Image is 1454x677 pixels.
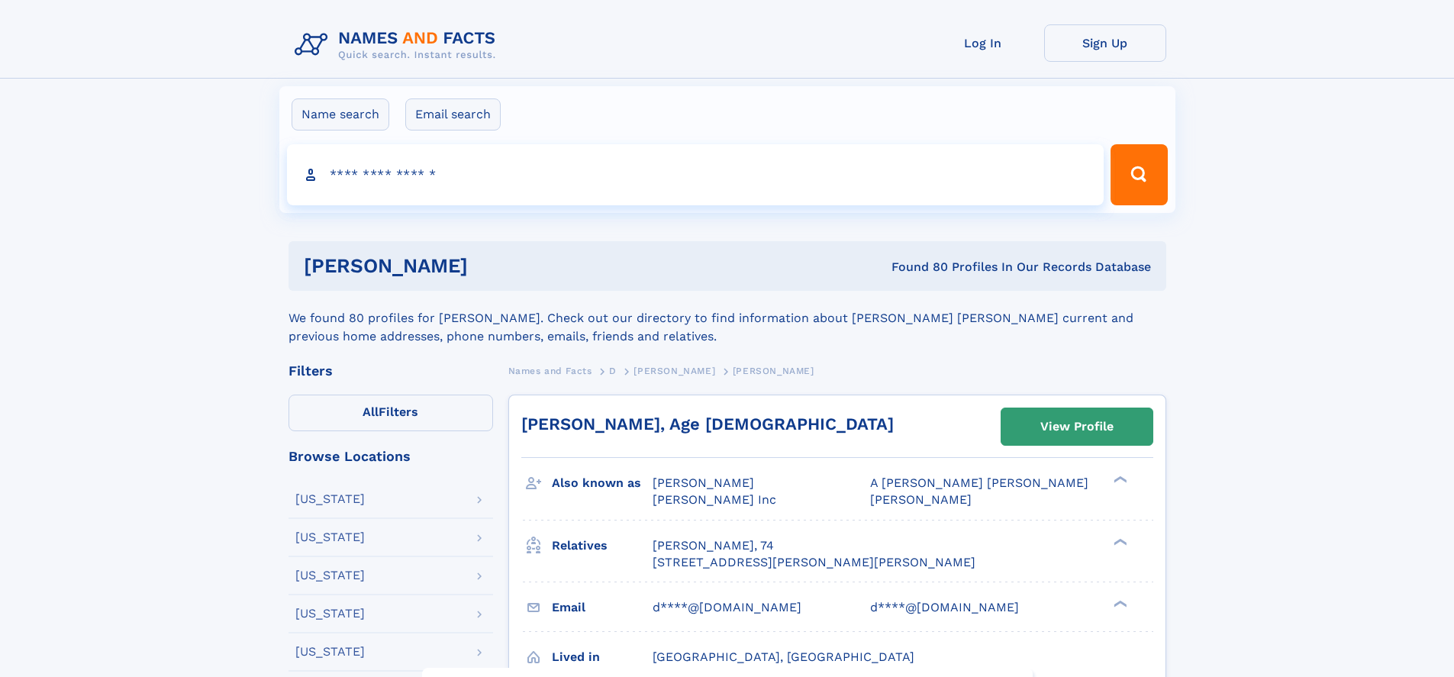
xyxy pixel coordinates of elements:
span: A [PERSON_NAME] [PERSON_NAME] [870,476,1088,490]
input: search input [287,144,1104,205]
a: View Profile [1001,408,1153,445]
a: [STREET_ADDRESS][PERSON_NAME][PERSON_NAME] [653,554,975,571]
div: Browse Locations [289,450,493,463]
span: D [609,366,617,376]
label: Name search [292,98,389,131]
a: Sign Up [1044,24,1166,62]
div: Found 80 Profiles In Our Records Database [679,259,1151,276]
div: ❯ [1110,537,1128,546]
h3: Relatives [552,533,653,559]
div: Filters [289,364,493,378]
div: We found 80 profiles for [PERSON_NAME]. Check out our directory to find information about [PERSON... [289,291,1166,346]
a: [PERSON_NAME], Age [DEMOGRAPHIC_DATA] [521,414,894,434]
h1: [PERSON_NAME] [304,256,680,276]
span: [PERSON_NAME] [634,366,715,376]
a: [PERSON_NAME], 74 [653,537,774,554]
label: Email search [405,98,501,131]
a: D [609,361,617,380]
label: Filters [289,395,493,431]
div: [US_STATE] [295,493,365,505]
img: Logo Names and Facts [289,24,508,66]
div: [US_STATE] [295,569,365,582]
span: [PERSON_NAME] Inc [653,492,776,507]
span: [PERSON_NAME] [653,476,754,490]
button: Search Button [1111,144,1167,205]
div: ❯ [1110,475,1128,485]
a: Log In [922,24,1044,62]
h3: Email [552,595,653,621]
span: [PERSON_NAME] [870,492,972,507]
a: [PERSON_NAME] [634,361,715,380]
div: [US_STATE] [295,646,365,658]
span: All [363,405,379,419]
span: [GEOGRAPHIC_DATA], [GEOGRAPHIC_DATA] [653,650,914,664]
h3: Lived in [552,644,653,670]
h3: Also known as [552,470,653,496]
span: [PERSON_NAME] [733,366,814,376]
div: View Profile [1040,409,1114,444]
div: [US_STATE] [295,608,365,620]
a: Names and Facts [508,361,592,380]
div: ❯ [1110,598,1128,608]
div: [US_STATE] [295,531,365,543]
